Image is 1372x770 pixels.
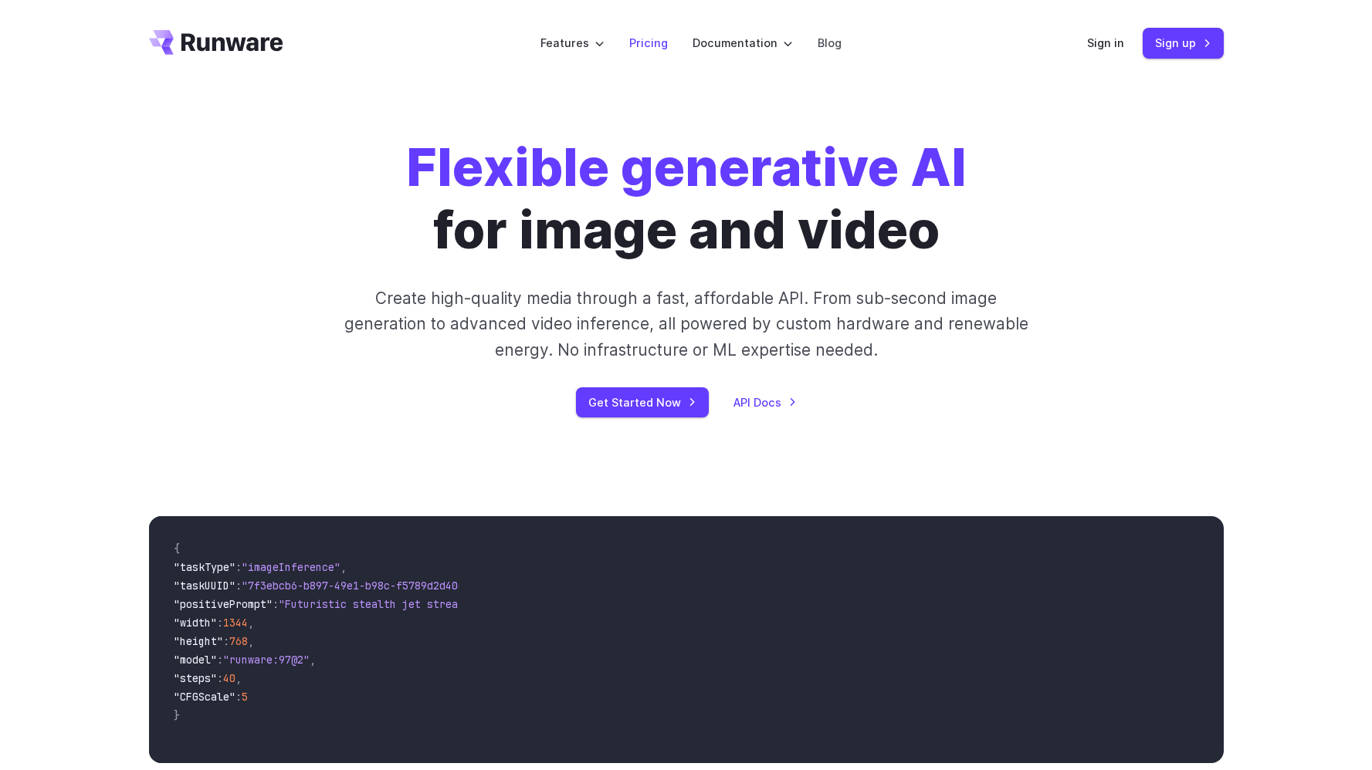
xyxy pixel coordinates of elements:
span: "taskUUID" [174,579,235,593]
label: Features [540,34,605,52]
span: : [235,579,242,593]
strong: Flexible generative AI [406,136,967,198]
a: Sign up [1143,28,1224,58]
span: : [235,560,242,574]
span: "model" [174,653,217,667]
span: : [235,690,242,704]
span: 5 [242,690,248,704]
span: "steps" [174,671,217,685]
span: : [217,671,223,685]
h1: for image and video [406,136,967,261]
span: , [310,653,316,667]
span: 768 [229,634,248,648]
span: "positivePrompt" [174,597,273,611]
span: , [235,671,242,685]
span: "imageInference" [242,560,340,574]
span: "Futuristic stealth jet streaking through a neon-lit cityscape with glowing purple exhaust" [279,597,841,611]
span: 1344 [223,616,248,630]
span: { [174,542,180,556]
a: Sign in [1087,34,1124,52]
span: "7f3ebcb6-b897-49e1-b98c-f5789d2d40d7" [242,579,476,593]
span: "height" [174,634,223,648]
span: , [248,616,254,630]
span: "taskType" [174,560,235,574]
span: "CFGScale" [174,690,235,704]
label: Documentation [693,34,793,52]
span: : [223,634,229,648]
span: : [273,597,279,611]
span: , [248,634,254,648]
a: Blog [818,34,842,52]
a: Get Started Now [576,387,709,417]
p: Create high-quality media through a fast, affordable API. From sub-second image generation to adv... [342,285,1030,363]
span: : [217,653,223,667]
span: "runware:97@2" [223,653,310,667]
span: 40 [223,671,235,685]
a: API Docs [733,393,797,411]
span: } [174,708,180,722]
span: : [217,616,223,630]
a: Pricing [629,34,668,52]
span: "width" [174,616,217,630]
a: Go to / [149,30,283,55]
span: , [340,560,347,574]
